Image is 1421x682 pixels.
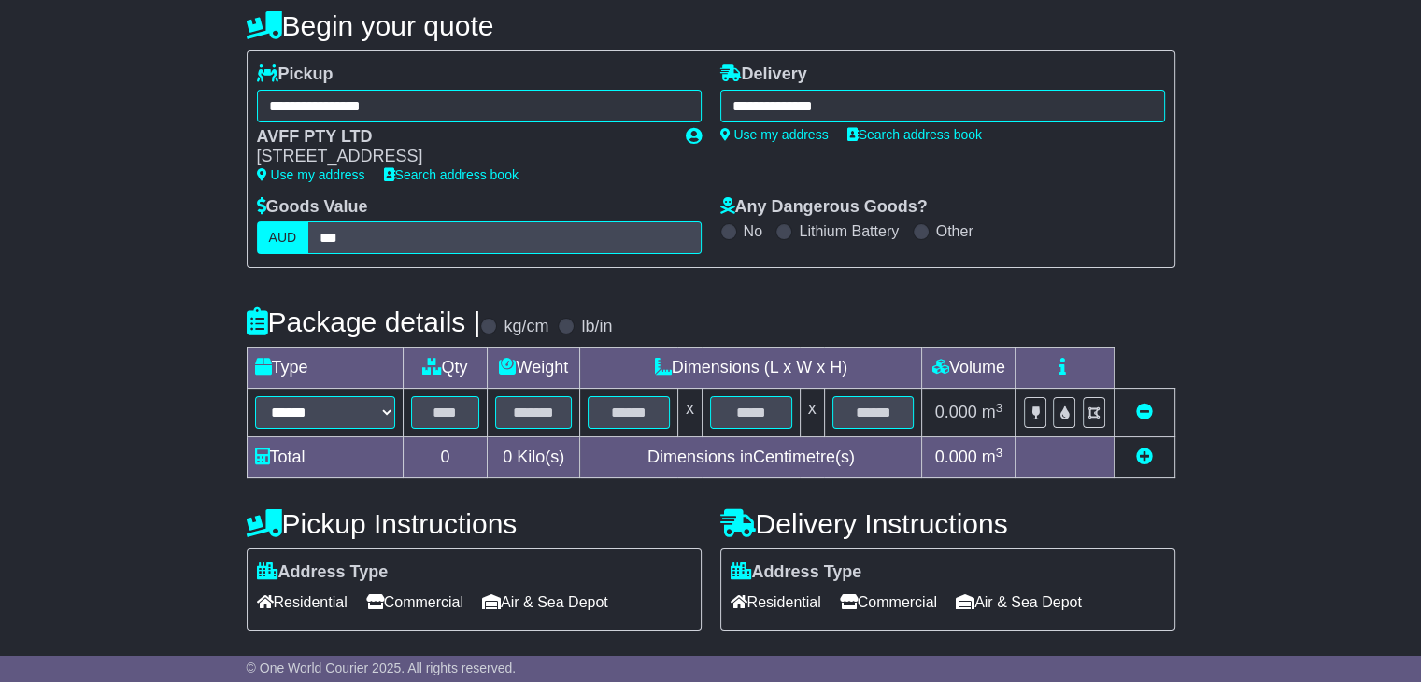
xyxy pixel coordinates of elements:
span: Air & Sea Depot [482,588,608,617]
h4: Package details | [247,306,481,337]
td: x [800,389,824,437]
td: 0 [403,437,488,478]
a: Use my address [720,127,829,142]
div: [STREET_ADDRESS] [257,147,667,167]
label: No [744,222,762,240]
label: Goods Value [257,197,368,218]
label: Any Dangerous Goods? [720,197,928,218]
h4: Pickup Instructions [247,508,702,539]
label: Pickup [257,64,334,85]
td: Total [247,437,403,478]
label: AUD [257,221,309,254]
label: Delivery [720,64,807,85]
label: lb/in [581,317,612,337]
a: Use my address [257,167,365,182]
h4: Delivery Instructions [720,508,1175,539]
a: Search address book [384,167,519,182]
sup: 3 [996,401,1003,415]
span: 0.000 [935,403,977,421]
td: Kilo(s) [488,437,580,478]
span: Residential [257,588,348,617]
span: m [982,403,1003,421]
label: Address Type [257,562,389,583]
span: © One World Courier 2025. All rights reserved. [247,661,517,675]
td: Type [247,348,403,389]
span: m [982,448,1003,466]
a: Remove this item [1136,403,1153,421]
td: Weight [488,348,580,389]
div: AVFF PTY LTD [257,127,667,148]
td: Dimensions (L x W x H) [580,348,922,389]
label: Address Type [731,562,862,583]
a: Search address book [847,127,982,142]
span: Commercial [366,588,463,617]
span: Air & Sea Depot [956,588,1082,617]
label: Lithium Battery [799,222,899,240]
label: kg/cm [504,317,548,337]
a: Add new item [1136,448,1153,466]
td: Volume [922,348,1016,389]
span: 0.000 [935,448,977,466]
sup: 3 [996,446,1003,460]
td: Qty [403,348,488,389]
td: Dimensions in Centimetre(s) [580,437,922,478]
h4: Begin your quote [247,10,1175,41]
span: 0 [503,448,512,466]
td: x [677,389,702,437]
span: Residential [731,588,821,617]
label: Other [936,222,973,240]
span: Commercial [840,588,937,617]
